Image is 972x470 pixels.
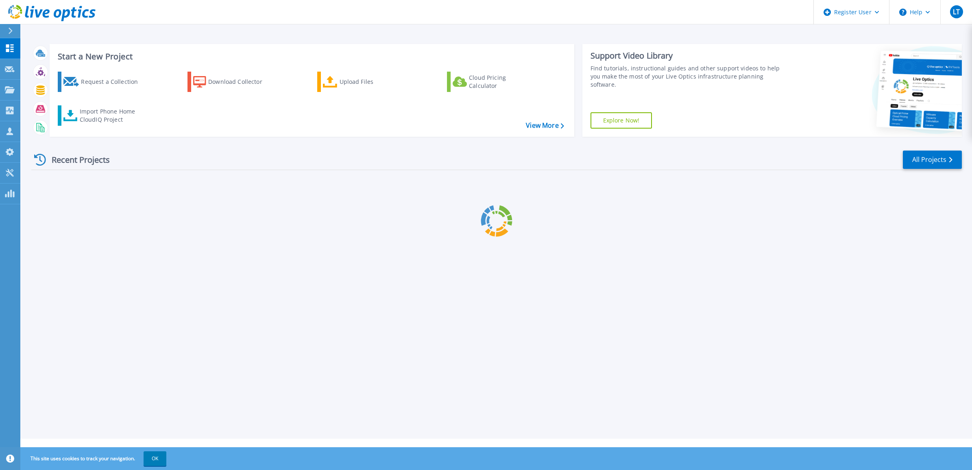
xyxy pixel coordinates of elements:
[591,112,652,129] a: Explore Now!
[22,451,166,466] span: This site uses cookies to track your navigation.
[208,74,273,90] div: Download Collector
[81,74,146,90] div: Request a Collection
[526,122,564,129] a: View More
[591,50,786,61] div: Support Video Library
[187,72,278,92] a: Download Collector
[317,72,408,92] a: Upload Files
[340,74,405,90] div: Upload Files
[903,151,962,169] a: All Projects
[953,9,960,15] span: LT
[58,72,148,92] a: Request a Collection
[469,74,534,90] div: Cloud Pricing Calculator
[31,150,121,170] div: Recent Projects
[58,52,564,61] h3: Start a New Project
[80,107,143,124] div: Import Phone Home CloudIQ Project
[447,72,538,92] a: Cloud Pricing Calculator
[144,451,166,466] button: OK
[591,64,786,89] div: Find tutorials, instructional guides and other support videos to help you make the most of your L...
